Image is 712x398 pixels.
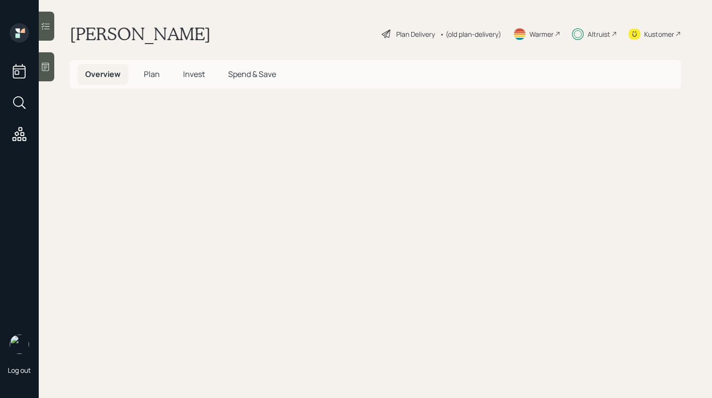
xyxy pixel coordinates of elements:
span: Invest [183,69,205,79]
h1: [PERSON_NAME] [70,23,211,45]
div: Warmer [529,29,554,39]
div: • (old plan-delivery) [440,29,501,39]
div: Altruist [588,29,610,39]
span: Spend & Save [228,69,276,79]
div: Kustomer [644,29,674,39]
span: Plan [144,69,160,79]
div: Plan Delivery [396,29,435,39]
div: Log out [8,366,31,375]
span: Overview [85,69,121,79]
img: retirable_logo.png [10,335,29,354]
